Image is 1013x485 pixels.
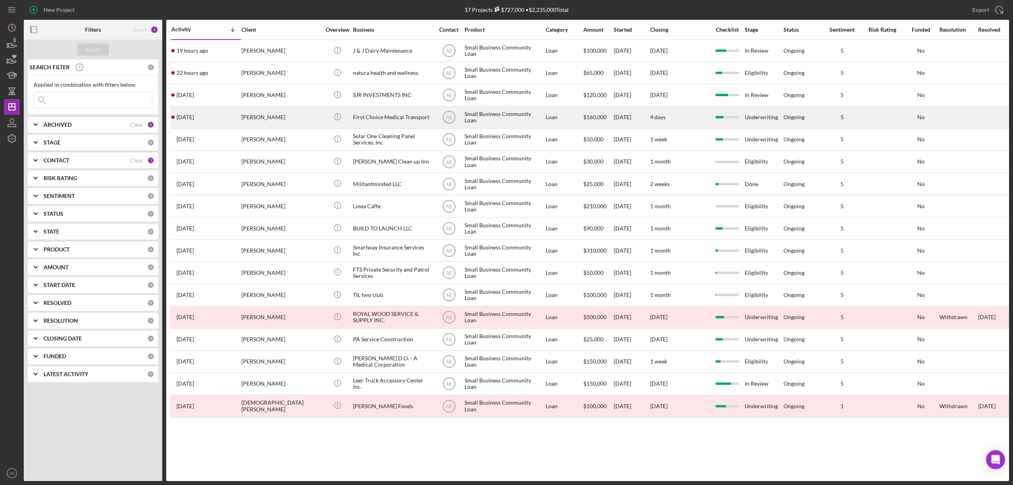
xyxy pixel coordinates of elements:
[546,151,582,172] div: Loan
[147,281,154,289] div: 0
[822,27,862,33] div: Sentiment
[783,225,804,232] div: Ongoing
[583,225,603,232] span: $90,000
[353,329,432,350] div: PA Service Construction
[614,85,649,106] div: [DATE]
[650,203,671,209] time: 1 month
[583,396,613,417] div: $100,000
[903,247,939,254] div: No
[822,181,862,187] div: 5
[465,240,544,261] div: Small Business Community Loan
[650,225,671,232] time: 1 month
[241,85,321,106] div: [PERSON_NAME]
[241,373,321,394] div: [PERSON_NAME]
[583,291,607,298] span: $100,000
[44,228,59,235] b: STATE
[783,270,804,276] div: Ongoing
[822,203,862,209] div: 5
[147,192,154,200] div: 0
[241,396,321,417] div: [DEMOGRAPHIC_DATA][PERSON_NAME]
[465,27,544,33] div: Product
[241,129,321,150] div: [PERSON_NAME]
[614,285,649,306] div: [DATE]
[783,48,804,54] div: Ongoing
[783,358,804,365] div: Ongoing
[583,69,603,76] span: $65,000
[745,262,783,283] div: Eligibility
[745,329,783,350] div: Underwriting
[176,158,194,165] time: 2025-08-27 21:37
[972,2,989,18] div: Export
[30,64,70,70] b: SEARCH FILTER
[44,300,71,306] b: RESOLVED
[783,70,804,76] div: Ongoing
[614,129,649,150] div: [DATE]
[176,403,194,409] time: 2025-07-16 18:46
[241,307,321,328] div: [PERSON_NAME]
[176,270,194,276] time: 2025-08-22 20:20
[147,335,154,342] div: 0
[44,282,75,288] b: START DATE
[353,285,432,306] div: TIL two club
[650,380,668,387] time: [DATE]
[546,351,582,372] div: Loan
[583,247,607,254] span: $310,000
[903,403,939,409] div: No
[822,136,862,143] div: 5
[241,329,321,350] div: [PERSON_NAME]
[745,129,783,150] div: Underwriting
[353,151,432,172] div: [PERSON_NAME] Clean up Inn
[9,471,15,475] text: AE
[241,107,321,128] div: [PERSON_NAME]
[241,40,321,61] div: [PERSON_NAME]
[903,292,939,298] div: No
[583,380,607,387] span: $150,000
[446,315,452,320] text: AE
[44,139,61,146] b: STAGE
[745,40,783,61] div: In Review
[583,203,607,209] span: $210,000
[903,336,939,342] div: No
[465,196,544,217] div: Small Business Community Loan
[650,114,666,120] time: 4 days
[130,122,143,128] div: Clear
[44,122,72,128] b: ARCHIVED
[44,353,66,359] b: FUNDED
[446,293,452,298] text: AE
[353,173,432,194] div: Militantminded LLC
[822,247,862,254] div: 5
[863,27,902,33] div: Risk Rating
[86,44,101,55] div: Apply
[546,307,582,328] div: Loan
[171,26,206,32] div: Activity
[176,136,194,143] time: 2025-08-29 18:34
[465,262,544,283] div: Small Business Community Loan
[353,40,432,61] div: J & J Dairy Maintenance
[783,114,804,120] div: Ongoing
[147,371,154,378] div: 0
[745,240,783,261] div: Eligibility
[583,158,603,165] span: $30,000
[583,114,607,120] span: $160,000
[147,317,154,324] div: 0
[446,159,452,165] text: AE
[583,136,603,143] span: $50,000
[583,27,613,33] div: Amount
[44,246,70,253] b: PRODUCT
[614,396,649,417] div: [DATE]
[176,247,194,254] time: 2025-08-22 23:12
[44,318,78,324] b: RESOLUTION
[322,27,352,33] div: Overview
[465,151,544,172] div: Small Business Community Loan
[745,373,783,394] div: In Review
[650,336,668,342] time: [DATE]
[903,314,939,320] div: No
[546,285,582,306] div: Loan
[353,351,432,372] div: [PERSON_NAME] D.O. - A Medical Corporation
[176,92,194,98] time: 2025-09-02 22:54
[4,465,20,481] button: AE
[465,63,544,84] div: Small Business Community Loan
[783,92,804,98] div: Ongoing
[710,27,744,33] div: Checklist
[986,450,1005,469] div: Open Intercom Messenger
